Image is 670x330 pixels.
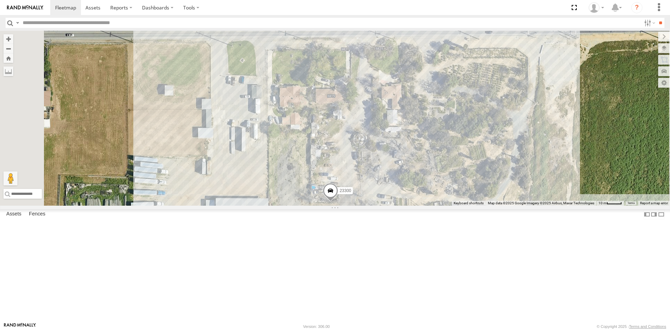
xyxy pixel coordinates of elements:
[7,5,43,10] img: rand-logo.svg
[340,188,351,193] span: 23300
[3,66,13,76] label: Measure
[4,323,36,330] a: Visit our Website
[3,34,13,44] button: Zoom in
[15,18,20,28] label: Search Query
[3,210,25,219] label: Assets
[25,210,49,219] label: Fences
[3,53,13,63] button: Zoom Home
[3,44,13,53] button: Zoom out
[488,201,594,205] span: Map data ©2025 Google Imagery ©2025 Airbus, Maxar Technologies
[650,209,657,219] label: Dock Summary Table to the Right
[631,2,642,13] i: ?
[658,78,670,88] label: Map Settings
[629,324,666,329] a: Terms and Conditions
[3,171,17,185] button: Drag Pegman onto the map to open Street View
[303,324,330,329] div: Version: 306.00
[643,209,650,219] label: Dock Summary Table to the Left
[627,202,635,205] a: Terms (opens in new tab)
[641,18,656,28] label: Search Filter Options
[640,201,668,205] a: Report a map error
[586,2,606,13] div: Puma Singh
[596,201,624,206] button: Map Scale: 10 m per 40 pixels
[597,324,666,329] div: © Copyright 2025 -
[598,201,606,205] span: 10 m
[454,201,484,206] button: Keyboard shortcuts
[658,209,665,219] label: Hide Summary Table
